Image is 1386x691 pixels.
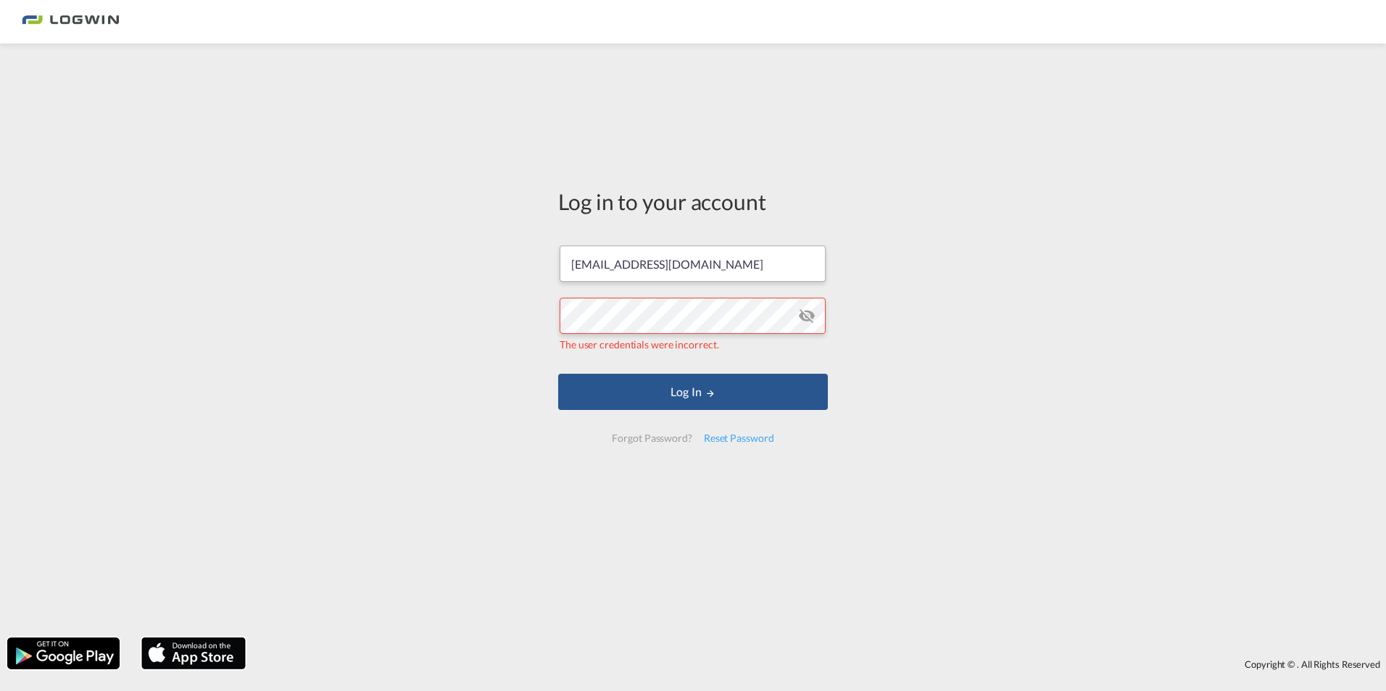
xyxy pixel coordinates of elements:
[22,6,120,38] img: bc73a0e0d8c111efacd525e4c8ad7d32.png
[140,636,247,671] img: apple.png
[560,338,718,351] span: The user credentials were incorrect.
[558,186,828,217] div: Log in to your account
[560,246,826,282] input: Enter email/phone number
[253,652,1386,677] div: Copyright © . All Rights Reserved
[798,307,816,324] md-icon: icon-eye-off
[6,636,121,671] img: google.png
[558,374,828,410] button: LOGIN
[606,425,697,451] div: Forgot Password?
[698,425,780,451] div: Reset Password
